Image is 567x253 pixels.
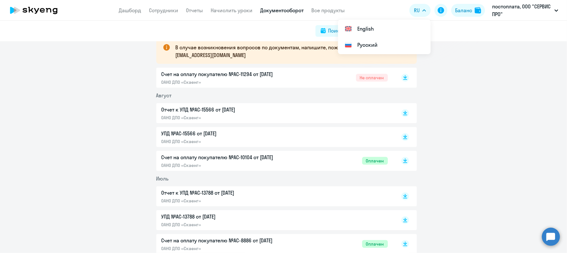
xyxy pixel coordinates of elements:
[161,106,297,113] p: Отчет к УПД №AC-15566 от [DATE]
[161,189,388,204] a: Отчет к УПД №AC-13788 от [DATE]ОАНО ДПО «Скаенг»
[362,240,388,248] span: Оплачен
[161,106,388,121] a: Отчет к УПД №AC-15566 от [DATE]ОАНО ДПО «Скаенг»
[161,237,388,251] a: Счет на оплату покупателю №AC-8886 от [DATE]ОАНО ДПО «Скаенг»Оплачен
[409,4,431,17] button: RU
[261,7,304,14] a: Документооборот
[161,70,297,78] p: Счет на оплату покупателю №AC-11294 от [DATE]
[156,175,169,182] span: Июль
[451,4,485,17] button: Балансbalance
[161,213,388,228] a: УПД №AC-13788 от [DATE]ОАНО ДПО «Скаенг»
[161,130,388,144] a: УПД №AC-15566 от [DATE]ОАНО ДПО «Скаенг»
[161,189,297,197] p: Отчет к УПД №AC-13788 от [DATE]
[328,27,370,34] div: Поиск за период
[414,6,420,14] span: RU
[161,139,297,144] p: ОАНО ДПО «Скаенг»
[161,130,297,137] p: УПД №AC-15566 от [DATE]
[344,25,352,33] img: English
[161,70,388,85] a: Счет на оплату покупателю №AC-11294 от [DATE]ОАНО ДПО «Скаенг»Не оплачен
[211,7,253,14] a: Начислить уроки
[362,157,388,165] span: Оплачен
[161,213,297,220] p: УПД №AC-13788 от [DATE]
[186,7,203,14] a: Отчеты
[338,19,431,54] ul: RU
[156,92,172,99] span: Август
[161,162,297,168] p: ОАНО ДПО «Скаенг»
[149,7,178,14] a: Сотрудники
[161,198,297,204] p: ОАНО ДПО «Скаенг»
[356,74,388,82] span: Не оплачен
[161,79,297,85] p: ОАНО ДПО «Скаенг»
[161,115,297,121] p: ОАНО ДПО «Скаенг»
[176,44,405,59] p: В случае возникновения вопросов по документам, напишите, пожалуйста, на почту [EMAIL_ADDRESS][DOM...
[492,3,552,18] p: постоплата, ООО "СЕРВИС ПРО"
[316,25,375,37] button: Поиск за период
[161,237,297,244] p: Счет на оплату покупателю №AC-8886 от [DATE]
[161,153,297,161] p: Счет на оплату покупателю №AC-10104 от [DATE]
[455,6,472,14] div: Баланс
[312,7,345,14] a: Все продукты
[161,222,297,228] p: ОАНО ДПО «Скаенг»
[475,7,481,14] img: balance
[344,41,352,49] img: Русский
[161,246,297,251] p: ОАНО ДПО «Скаенг»
[161,153,388,168] a: Счет на оплату покупателю №AC-10104 от [DATE]ОАНО ДПО «Скаенг»Оплачен
[119,7,142,14] a: Дашборд
[489,3,562,18] button: постоплата, ООО "СЕРВИС ПРО"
